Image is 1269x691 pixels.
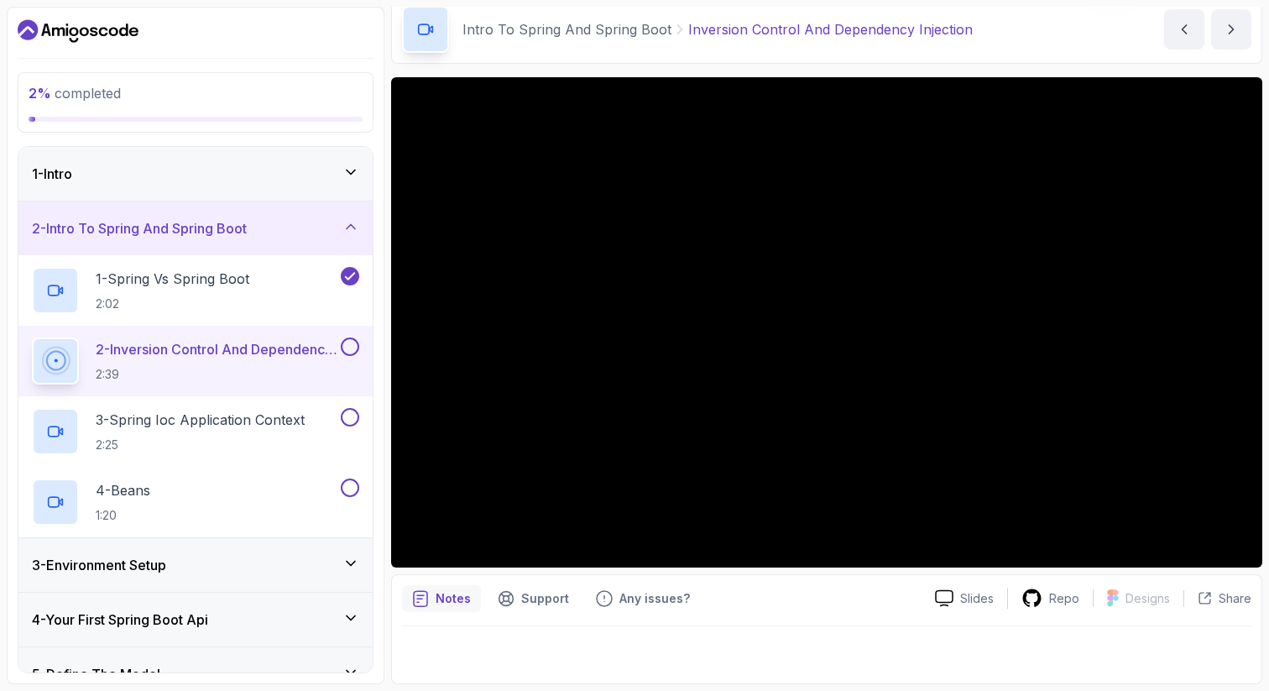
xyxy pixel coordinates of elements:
p: Inversion Control And Dependency Injection [688,19,973,39]
span: completed [29,85,121,102]
button: 4-Beans1:20 [32,479,359,526]
button: notes button [402,585,481,612]
button: 2-Inversion Control And Dependency Injection2:39 [32,338,359,385]
p: 4 - Beans [96,480,150,500]
h3: 4 - Your First Spring Boot Api [32,610,208,630]
p: Any issues? [619,590,690,607]
a: Dashboard [18,18,138,44]
p: 2:02 [96,296,249,312]
h3: 3 - Environment Setup [32,555,166,575]
p: Intro To Spring And Spring Boot [462,19,671,39]
p: Share [1219,590,1251,607]
span: 2 % [29,85,51,102]
button: 2-Intro To Spring And Spring Boot [18,202,373,255]
p: Slides [960,590,994,607]
p: 1 - Spring Vs Spring Boot [96,269,249,289]
p: Support [521,590,569,607]
button: 4-Your First Spring Boot Api [18,593,373,647]
p: Notes [436,590,471,607]
h3: 1 - Intro [32,164,72,184]
h3: 5 - Define The Model [32,664,160,684]
p: 1:20 [96,507,150,524]
p: 2:39 [96,366,337,383]
button: Share [1183,590,1251,607]
p: Designs [1125,590,1170,607]
button: 1-Intro [18,147,373,201]
iframe: 2 - Inversion Control and Dependency Injection [391,77,1262,568]
button: 1-Spring Vs Spring Boot2:02 [32,267,359,314]
button: Support button [488,585,579,612]
button: previous content [1164,9,1204,50]
button: 3-Environment Setup [18,538,373,592]
a: Repo [1008,588,1093,609]
p: 2 - Inversion Control And Dependency Injection [96,339,337,359]
p: 3 - Spring Ioc Application Context [96,410,305,430]
a: Slides [922,589,1007,607]
p: Repo [1049,590,1079,607]
h3: 2 - Intro To Spring And Spring Boot [32,218,247,238]
button: next content [1211,9,1251,50]
p: 2:25 [96,437,305,453]
button: Feedback button [586,585,700,612]
button: 3-Spring Ioc Application Context2:25 [32,408,359,455]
